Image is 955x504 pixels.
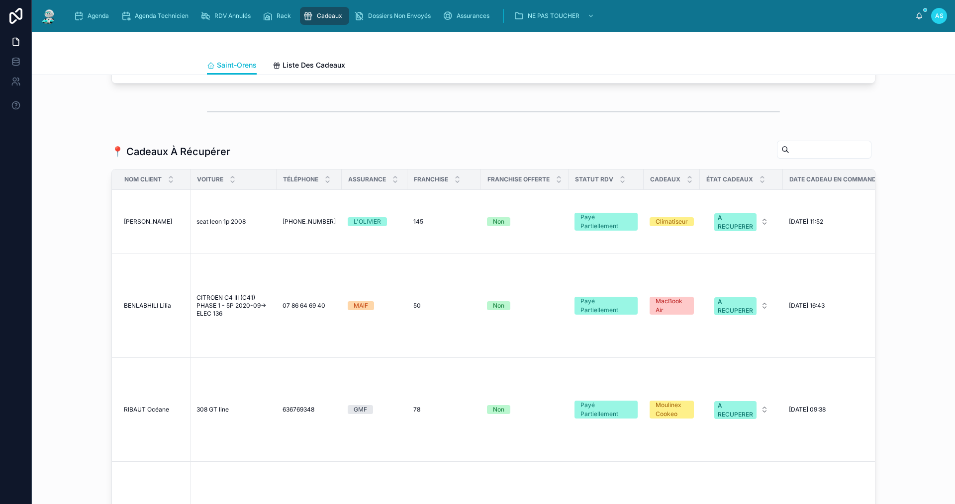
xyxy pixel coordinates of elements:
[273,56,345,76] a: Liste Des Cadeaux
[413,218,475,226] a: 145
[789,218,893,226] a: [DATE] 11:52
[580,213,632,231] div: Payé Partiellement
[196,218,271,226] a: seat leon 1p 2008
[935,12,944,20] span: AS
[283,218,336,226] a: [PHONE_NUMBER]
[493,217,504,226] div: Non
[354,301,368,310] div: MAIF
[413,218,423,226] span: 145
[300,7,349,25] a: Cadeaux
[414,175,448,183] span: Franchise
[706,208,776,235] button: Select Button
[197,7,258,25] a: RDV Annulés
[650,175,680,183] span: Cadeaux
[789,302,825,310] span: [DATE] 16:43
[650,297,694,315] a: MacBook Air
[511,7,599,25] a: NE PAS TOUCHER
[124,218,185,226] a: [PERSON_NAME]
[283,60,345,70] span: Liste Des Cadeaux
[40,8,58,24] img: App logo
[789,302,893,310] a: [DATE] 16:43
[789,406,893,414] a: [DATE] 09:38
[413,302,421,310] span: 50
[487,301,563,310] a: Non
[135,12,189,20] span: Agenda Technicien
[706,396,777,423] a: Select Button
[71,7,116,25] a: Agenda
[196,406,271,414] a: 308 GT line
[348,175,386,183] span: Assurance
[196,294,271,318] a: CITROEN C4 III (C41) PHASE 1 - 5P 2020-09-> ELEC 136
[706,175,753,183] span: État Cadeaux
[413,406,475,414] a: 78
[197,175,223,183] span: Voiture
[493,301,504,310] div: Non
[354,217,381,226] div: L'OLIVIER
[487,175,550,183] span: Franchise Offerte
[348,301,401,310] a: MAIF
[214,12,251,20] span: RDV Annulés
[706,292,777,320] a: Select Button
[196,218,246,226] span: seat leon 1p 2008
[789,175,880,183] span: Date Cadeau En Commande
[351,7,438,25] a: Dossiers Non Envoyés
[124,302,185,310] a: BENLABHILI Lilia
[706,292,776,319] button: Select Button
[124,406,169,414] span: RIBAUT Océane
[283,406,314,414] span: 636769348
[580,401,632,419] div: Payé Partiellement
[118,7,195,25] a: Agenda Technicien
[575,175,613,183] span: Statut RDV
[207,56,257,75] a: Saint-Orens
[574,401,638,419] a: Payé Partiellement
[283,406,336,414] a: 636769348
[487,217,563,226] a: Non
[718,213,753,231] div: A RECUPERER
[354,405,367,414] div: GMF
[440,7,496,25] a: Assurances
[789,406,826,414] span: [DATE] 09:38
[718,401,753,419] div: A RECUPERER
[718,297,753,315] div: A RECUPERER
[487,405,563,414] a: Non
[283,175,318,183] span: Téléphone
[368,12,431,20] span: Dossiers Non Envoyés
[124,175,162,183] span: Nom Client
[574,297,638,315] a: Payé Partiellement
[656,297,688,315] div: MacBook Air
[348,217,401,226] a: L'OLIVIER
[656,401,688,419] div: Moulinex Cookeo
[348,405,401,414] a: GMF
[580,297,632,315] div: Payé Partiellement
[574,213,638,231] a: Payé Partiellement
[317,12,342,20] span: Cadeaux
[260,7,298,25] a: Rack
[124,218,172,226] span: [PERSON_NAME]
[706,208,777,236] a: Select Button
[217,60,257,70] span: Saint-Orens
[124,406,185,414] a: RIBAUT Océane
[650,217,694,226] a: Climatiseur
[656,217,688,226] div: Climatiseur
[413,302,475,310] a: 50
[283,302,336,310] a: 07 86 64 69 40
[111,145,230,159] h1: 📍 Cadeaux À Récupérer
[124,302,171,310] span: BENLABHILI Lilia
[66,5,915,27] div: scrollable content
[277,12,291,20] span: Rack
[493,405,504,414] div: Non
[706,396,776,423] button: Select Button
[528,12,579,20] span: NE PAS TOUCHER
[413,406,420,414] span: 78
[650,401,694,419] a: Moulinex Cookeo
[283,302,325,310] span: 07 86 64 69 40
[789,218,823,226] span: [DATE] 11:52
[88,12,109,20] span: Agenda
[196,406,229,414] span: 308 GT line
[457,12,489,20] span: Assurances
